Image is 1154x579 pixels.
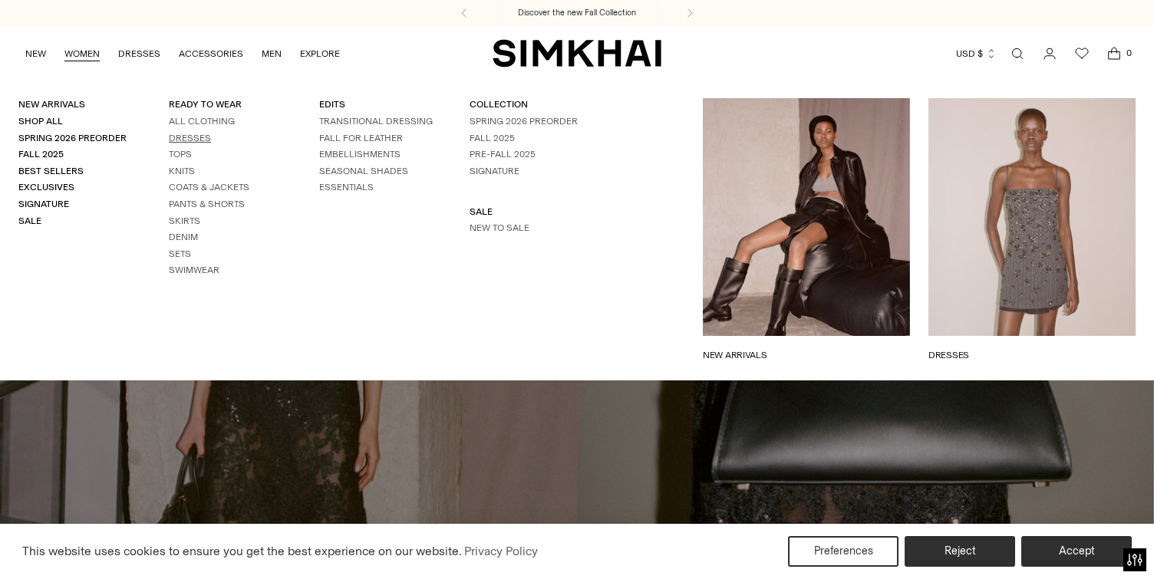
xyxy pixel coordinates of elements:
a: WOMEN [64,37,100,71]
button: USD $ [956,37,997,71]
button: Reject [905,536,1015,567]
a: Wishlist [1067,38,1097,69]
a: SIMKHAI [493,38,661,68]
button: Accept [1021,536,1132,567]
a: Privacy Policy (opens in a new tab) [462,540,540,563]
span: This website uses cookies to ensure you get the best experience on our website. [22,544,462,558]
a: DRESSES [118,37,160,71]
a: MEN [262,37,282,71]
a: ACCESSORIES [179,37,243,71]
a: Discover the new Fall Collection [518,7,636,19]
a: NEW [25,37,46,71]
button: Preferences [788,536,898,567]
a: Go to the account page [1034,38,1065,69]
a: Open search modal [1002,38,1033,69]
a: EXPLORE [300,37,340,71]
a: Open cart modal [1099,38,1129,69]
span: 0 [1122,46,1136,60]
